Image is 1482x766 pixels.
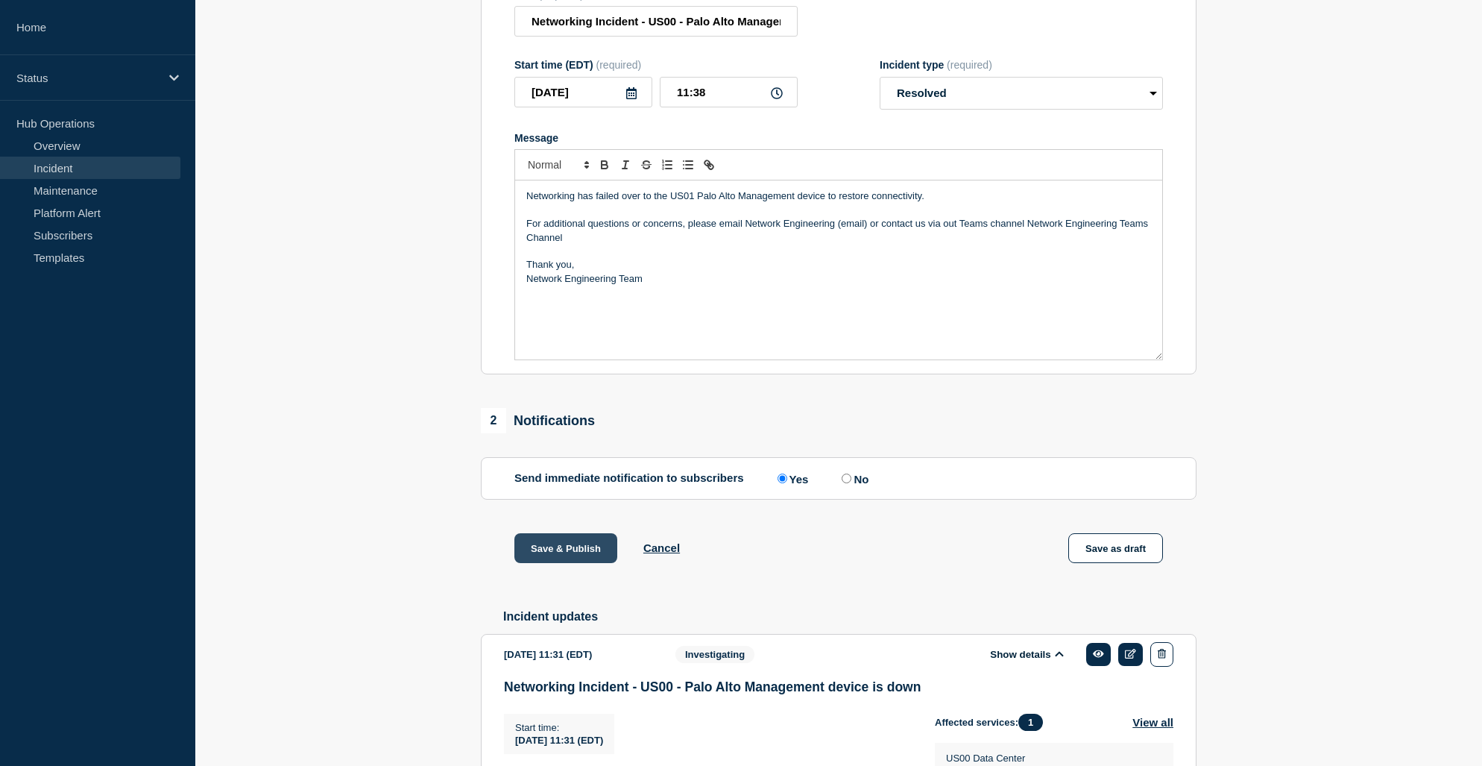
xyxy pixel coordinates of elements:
[514,471,744,486] p: Send immediate notification to subscribers
[594,156,615,174] button: Toggle bold text
[515,722,603,733] p: Start time :
[838,471,868,486] label: No
[526,272,1151,286] p: Network Engineering Team
[842,474,851,483] input: No
[526,258,1151,271] p: Thank you,
[1018,714,1043,731] span: 1
[514,533,617,563] button: Save & Publish
[481,408,506,433] span: 2
[596,59,642,71] span: (required)
[947,59,992,71] span: (required)
[481,408,595,433] div: Notifications
[514,471,1163,486] div: Send immediate notification to subscribers
[774,471,809,486] label: Yes
[515,735,603,746] span: [DATE] 11:31 (EDT)
[678,156,699,174] button: Toggle bulleted list
[946,753,1025,764] p: US00 Data Center
[675,646,754,663] span: Investigating
[514,77,652,107] input: YYYY-MM-DD
[515,180,1162,360] div: Message
[699,156,719,174] button: Toggle link
[521,156,594,174] span: Font size
[504,642,653,667] div: [DATE] 11:31 (EDT)
[657,156,678,174] button: Toggle ordered list
[615,156,636,174] button: Toggle italic text
[16,72,160,84] p: Status
[986,648,1068,661] button: Show details
[514,6,798,37] input: Title
[504,679,1173,695] h3: Networking Incident - US00 - Palo Alto Management device is down
[880,59,1163,71] div: Incident type
[526,189,1151,203] p: Networking has failed over to the US01 Palo Alto Management device to restore connectivity.
[935,714,1050,731] span: Affected services:
[660,77,798,107] input: HH:MM
[636,156,657,174] button: Toggle strikethrough text
[1068,533,1163,563] button: Save as draft
[643,541,680,554] button: Cancel
[880,77,1163,110] select: Incident type
[778,474,787,483] input: Yes
[514,59,798,71] div: Start time (EDT)
[526,217,1151,245] p: For additional questions or concerns, please email Network Engineering (email) or contact us via ...
[514,132,1163,144] div: Message
[503,610,1196,624] h2: Incident updates
[1132,714,1173,731] button: View all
